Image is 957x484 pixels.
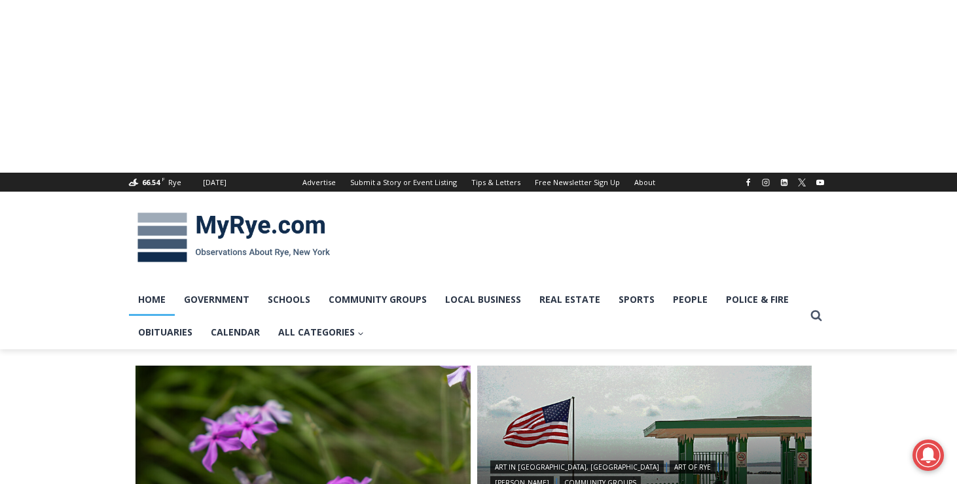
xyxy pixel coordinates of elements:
[319,283,436,316] a: Community Groups
[664,283,717,316] a: People
[530,283,609,316] a: Real Estate
[162,175,165,182] span: F
[436,283,530,316] a: Local Business
[670,460,715,474] a: Art of Rye
[717,283,798,316] a: Police & Fire
[202,316,269,349] a: Calendar
[203,177,226,188] div: [DATE]
[343,173,464,192] a: Submit a Story or Event Listing
[129,283,804,349] nav: Primary Navigation
[175,283,259,316] a: Government
[168,177,181,188] div: Rye
[812,175,828,190] a: YouTube
[259,283,319,316] a: Schools
[129,203,338,271] img: MyRye.com
[490,460,664,474] a: Art in [GEOGRAPHIC_DATA], [GEOGRAPHIC_DATA]
[528,173,627,192] a: Free Newsletter Sign Up
[627,173,662,192] a: About
[464,173,528,192] a: Tips & Letters
[142,177,160,187] span: 66.54
[278,325,364,339] span: All Categories
[269,316,373,349] a: All Categories
[609,283,664,316] a: Sports
[740,175,756,190] a: Facebook
[794,175,810,190] a: X
[295,173,662,192] nav: Secondary Navigation
[129,283,175,316] a: Home
[129,316,202,349] a: Obituaries
[295,173,343,192] a: Advertise
[776,175,792,190] a: Linkedin
[804,304,828,328] button: View Search Form
[758,175,774,190] a: Instagram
